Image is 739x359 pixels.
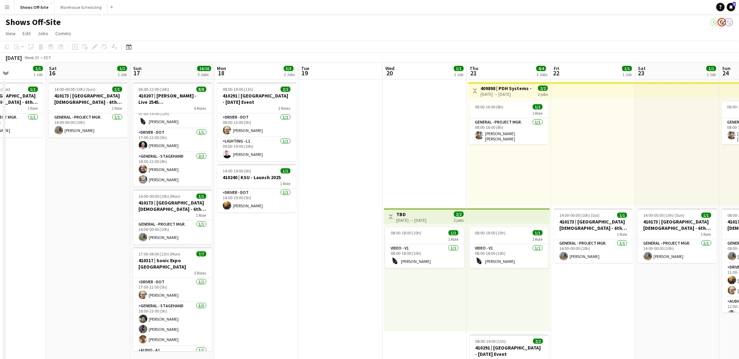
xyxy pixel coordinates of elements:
[38,30,48,37] span: Jobs
[14,0,55,14] button: Shows Off-Site
[44,55,51,60] div: EDT
[6,54,22,61] div: [DATE]
[52,29,74,38] a: Comms
[6,17,61,27] h1: Shows Off-Site
[718,18,726,26] app-user-avatar: Labor Coordinator
[23,55,41,60] span: Week 33
[3,29,18,38] a: View
[35,29,51,38] a: Jobs
[725,18,733,26] app-user-avatar: Labor Coordinator
[20,29,33,38] a: Edit
[733,2,736,6] span: 3
[6,30,15,37] span: View
[727,3,735,11] a: 3
[711,18,719,26] app-user-avatar: Labor Coordinator
[55,0,107,14] button: Warehouse Scheduling
[55,30,71,37] span: Comms
[23,30,31,37] span: Edit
